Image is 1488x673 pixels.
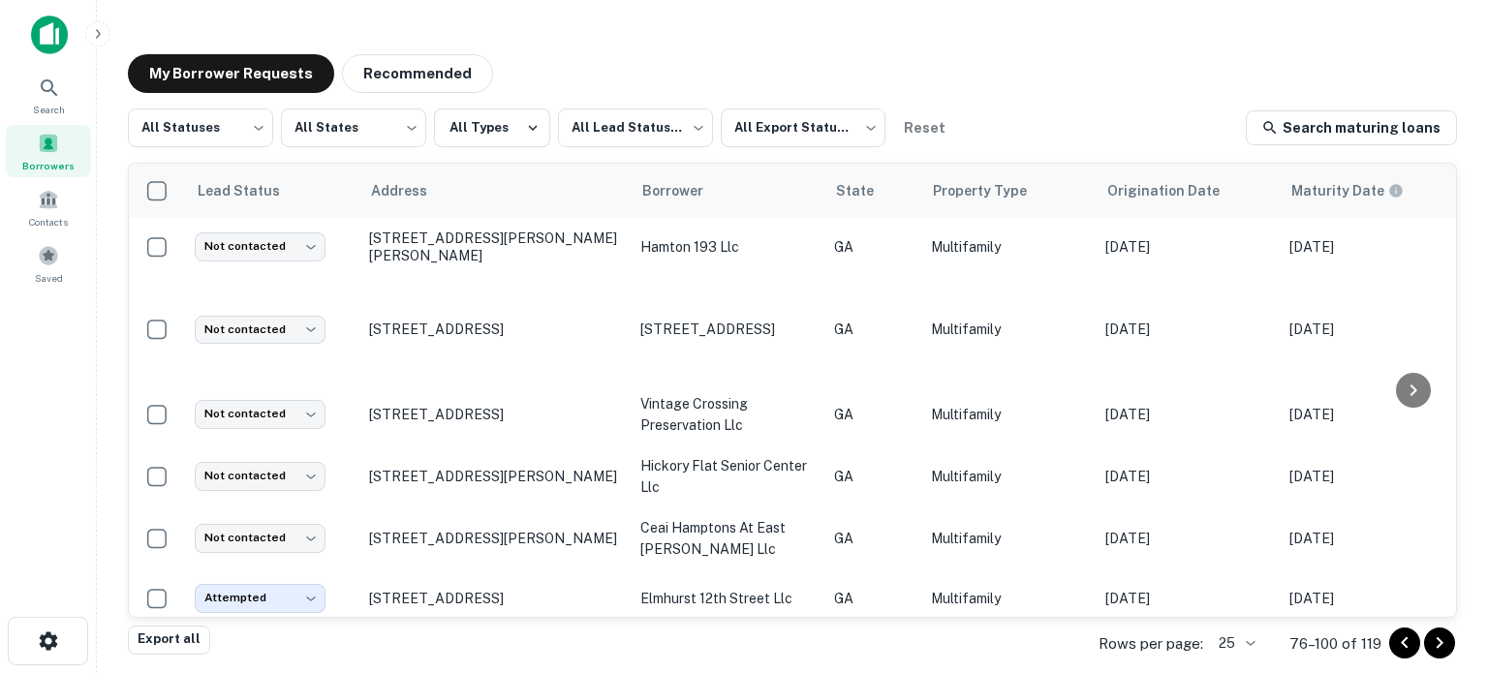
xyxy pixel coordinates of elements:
[434,108,550,147] button: All Types
[1291,180,1429,201] span: Maturity dates displayed may be estimated. Please contact the lender for the most accurate maturi...
[931,236,1086,258] p: Multifamily
[933,179,1052,202] span: Property Type
[1289,404,1454,425] p: [DATE]
[369,321,621,338] p: [STREET_ADDRESS]
[369,530,621,547] p: [STREET_ADDRESS][PERSON_NAME]
[359,164,631,218] th: Address
[1105,404,1270,425] p: [DATE]
[1289,319,1454,340] p: [DATE]
[6,125,91,177] a: Borrowers
[29,214,68,229] span: Contacts
[640,393,815,436] p: vintage crossing preservation llc
[834,319,912,340] p: GA
[640,517,815,560] p: ceai hamptons at east [PERSON_NAME] llc
[1105,236,1270,258] p: [DATE]
[1391,518,1488,611] iframe: Chat Widget
[195,584,325,612] div: Attempted
[1291,180,1404,201] div: Maturity dates displayed may be estimated. Please contact the lender for the most accurate maturi...
[1105,528,1270,549] p: [DATE]
[128,626,210,655] button: Export all
[1289,236,1454,258] p: [DATE]
[1289,466,1454,487] p: [DATE]
[1289,588,1454,609] p: [DATE]
[22,158,75,173] span: Borrowers
[281,103,426,153] div: All States
[6,237,91,290] a: Saved
[185,164,359,218] th: Lead Status
[834,404,912,425] p: GA
[1105,588,1270,609] p: [DATE]
[1389,627,1420,658] button: Go to previous page
[1105,319,1270,340] p: [DATE]
[1246,110,1457,145] a: Search maturing loans
[834,466,912,487] p: GA
[371,179,452,202] span: Address
[369,406,621,423] p: [STREET_ADDRESS]
[834,588,912,609] p: GA
[1211,629,1258,658] div: 25
[1289,632,1381,656] p: 76–100 of 119
[834,236,912,258] p: GA
[893,108,955,147] button: Reset
[1107,179,1245,202] span: Origination Date
[631,164,824,218] th: Borrower
[195,400,325,428] div: Not contacted
[640,236,815,258] p: hamton 193 llc
[640,588,815,609] p: elmhurst 12th street llc
[640,455,815,498] p: hickory flat senior center llc
[931,588,1086,609] p: Multifamily
[31,15,68,54] img: capitalize-icon.png
[931,466,1086,487] p: Multifamily
[1099,632,1203,656] p: Rows per page:
[197,179,305,202] span: Lead Status
[1289,528,1454,549] p: [DATE]
[824,164,921,218] th: State
[128,103,273,153] div: All Statuses
[1105,466,1270,487] p: [DATE]
[35,270,63,286] span: Saved
[33,102,65,117] span: Search
[931,404,1086,425] p: Multifamily
[921,164,1096,218] th: Property Type
[642,179,728,202] span: Borrower
[1424,627,1455,658] button: Go to next page
[128,54,334,93] button: My Borrower Requests
[195,462,325,490] div: Not contacted
[931,528,1086,549] p: Multifamily
[836,179,899,202] span: State
[195,232,325,260] div: Not contacted
[640,319,815,340] p: [STREET_ADDRESS]
[1291,180,1384,201] h6: Maturity Date
[369,590,621,607] p: [STREET_ADDRESS]
[931,319,1086,340] p: Multifamily
[1096,164,1280,218] th: Origination Date
[195,316,325,344] div: Not contacted
[834,528,912,549] p: GA
[6,69,91,121] a: Search
[195,524,325,552] div: Not contacted
[721,103,885,153] div: All Export Statuses
[342,54,493,93] button: Recommended
[369,468,621,485] p: [STREET_ADDRESS][PERSON_NAME]
[1280,164,1464,218] th: Maturity dates displayed may be estimated. Please contact the lender for the most accurate maturi...
[6,181,91,233] a: Contacts
[558,103,713,153] div: All Lead Statuses
[369,229,621,264] p: [STREET_ADDRESS][PERSON_NAME][PERSON_NAME]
